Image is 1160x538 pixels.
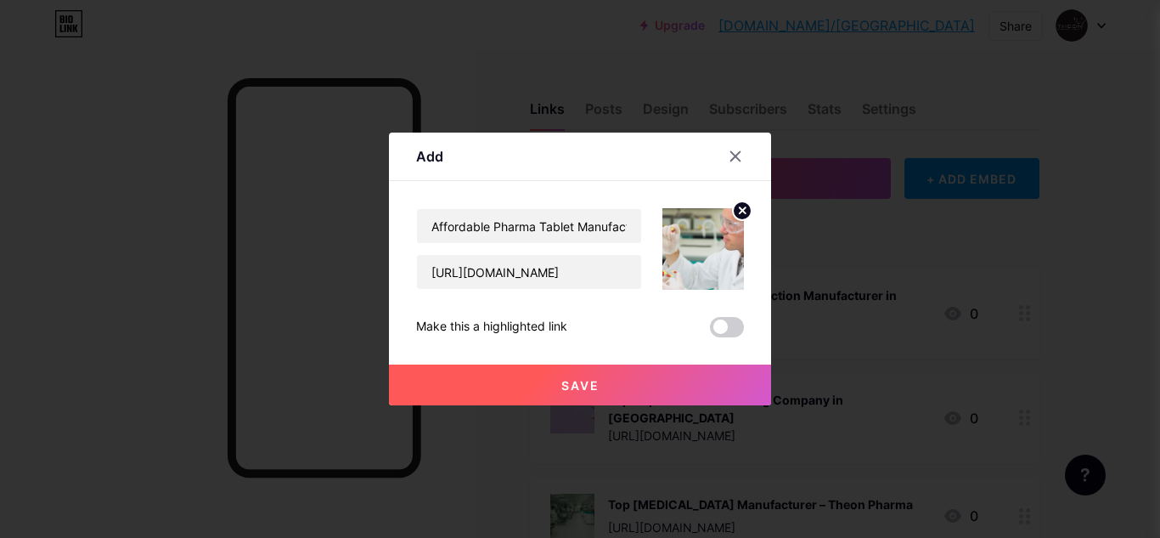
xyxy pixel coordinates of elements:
[416,146,443,167] div: Add
[416,317,567,337] div: Make this a highlighted link
[561,378,600,393] span: Save
[417,255,641,289] input: URL
[389,365,771,405] button: Save
[662,208,744,290] img: link_thumbnail
[417,209,641,243] input: Title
